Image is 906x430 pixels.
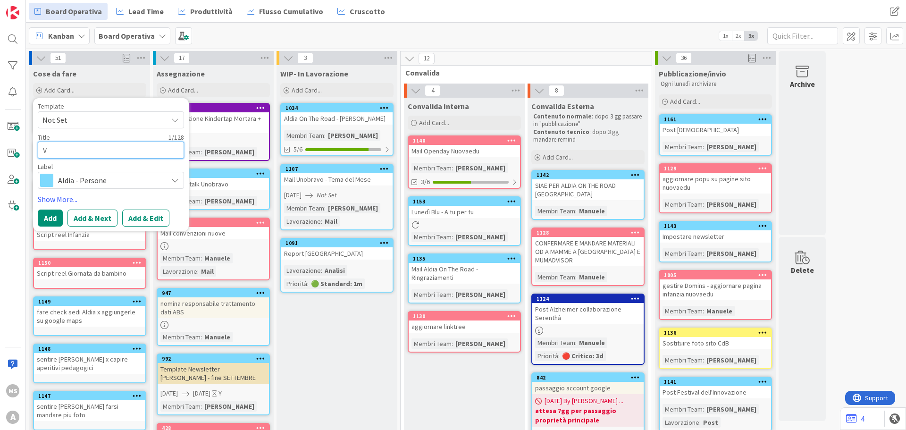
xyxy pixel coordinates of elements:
div: 1148sentire [PERSON_NAME] x capire aperitivi pedagogici [34,345,145,374]
div: Membri Team [535,272,575,282]
a: 1128CONFERMARE E MANDARE MATERIALI OD A MAMME A [GEOGRAPHIC_DATA] E MUMADVISORMembri Team:Manuele [531,228,645,286]
div: 1141 [664,379,771,385]
div: Report [GEOGRAPHIC_DATA] [281,247,393,260]
span: Cose da fare [33,69,76,78]
div: 1091Report [GEOGRAPHIC_DATA] [281,239,393,260]
span: Assegnazione [157,69,205,78]
div: Post Festival dell'Innovazione [660,386,771,398]
a: 1161Post [DEMOGRAPHIC_DATA]Membri Team:[PERSON_NAME] [659,114,772,156]
div: 1148 [38,346,145,352]
span: Add Card... [419,118,449,127]
span: : [197,266,199,277]
span: Aldia - Persone [58,174,163,187]
button: Add [38,210,63,227]
span: Cruscotto [350,6,385,17]
p: Ogni lunedì archiviare [661,80,770,88]
a: 1143Impostare newsletterMembri Team:[PERSON_NAME] [659,221,772,262]
label: Title [38,133,50,142]
span: : [201,147,202,157]
div: Post Alzheimer collaborazione Serenthà [532,303,644,324]
div: Mail Unobravo - Tema del Mese [281,173,393,185]
div: [PERSON_NAME] [453,289,508,300]
span: : [703,355,704,365]
span: : [575,337,577,348]
div: 🔴 Critico: 3d [560,351,606,361]
span: 12 [419,53,435,64]
a: 1034Aldia On The Road - [PERSON_NAME]Membri Team:[PERSON_NAME]5/6 [280,103,394,156]
a: 1129aggiornare popu su pagine sito nuovaeduMembri Team:[PERSON_NAME] [659,163,772,213]
div: [PERSON_NAME] [704,142,759,152]
div: 1161 [660,115,771,124]
div: fare check sedi Aldia x aggiungerle su google maps [34,306,145,327]
div: 1135Mail Aldia On The Road - Ringraziamenti [409,254,520,284]
div: 1128CONFERMARE E MANDARE MATERIALI OD A MAMME A [GEOGRAPHIC_DATA] E MUMADVISOR [532,228,644,266]
div: 1138Comunicazione Kindertap Mortara + Sarre [158,104,269,133]
div: [PERSON_NAME] [704,248,759,259]
span: Flusso Cumulativo [259,6,323,17]
div: Membri Team [411,338,452,349]
div: 1148 [34,345,145,353]
div: SIAE PER ALDIA ON THE ROAD [GEOGRAPHIC_DATA] [532,179,644,200]
a: 1151Script reel Infanzia [33,219,146,250]
div: [PERSON_NAME] [704,199,759,210]
span: : [575,206,577,216]
div: Membri Team [535,206,575,216]
div: 1143 [660,222,771,230]
div: Membri Team [284,203,324,213]
div: 842 [532,373,644,382]
div: 1140 [409,136,520,145]
div: 1091 [281,239,393,247]
span: : [307,278,309,289]
div: [PERSON_NAME] [453,338,508,349]
a: 1107Mail Unobravo - Tema del Mese[DATE]Not SetMembri Team:[PERSON_NAME]Lavorazione:Mail [280,164,394,230]
div: 1107 [285,166,393,172]
div: 1135 [409,254,520,263]
span: Label [38,163,53,170]
div: 1129aggiornare popu su pagine sito nuovaedu [660,164,771,194]
div: [PERSON_NAME] [202,196,257,206]
a: 1148sentire [PERSON_NAME] x capire aperitivi pedagogici [33,344,146,383]
div: Membri Team [160,253,201,263]
div: Lavorazione [284,216,321,227]
div: Manuele [577,206,607,216]
span: Not Set [42,114,160,126]
span: Convalida Esterna [531,101,594,111]
a: Lead Time [110,3,169,20]
span: Convalida Interna [408,101,469,111]
span: Add Card... [292,86,322,94]
div: 842passaggio account google [532,373,644,394]
input: Quick Filter... [767,27,838,44]
div: [PERSON_NAME] [202,401,257,412]
span: 1x [719,31,732,41]
span: Lead Time [128,6,164,17]
a: Show More... [38,194,184,205]
a: 1149fare check sedi Aldia x aggiungerle su google maps [33,296,146,336]
div: 1153Lunedì Blu - A tu per tu [409,197,520,218]
div: 1159 [162,170,269,177]
a: 1005gestire Domins - aggiornare pagina infanzia.nuovaeduMembri Team:Manuele [659,270,772,320]
span: 51 [50,52,66,64]
div: 1140 [413,137,520,144]
div: Post [701,417,721,428]
span: 36 [676,52,692,64]
div: aggiornare linktree [409,320,520,333]
div: Mail [199,266,216,277]
div: Membri Team [535,337,575,348]
a: 4 [846,413,864,424]
div: Membri Team [663,404,703,414]
div: 1149 [38,298,145,305]
div: 204Mail convenzioni nuove [158,219,269,239]
div: 1147 [34,392,145,400]
div: Lavorazione [284,265,321,276]
a: 1091Report [GEOGRAPHIC_DATA]Lavorazione:AnalisiPriorità:🟢 Standard: 1m [280,238,394,293]
span: : [201,253,202,263]
div: 947 [158,289,269,297]
div: 1147 [38,393,145,399]
div: 1034 [281,104,393,112]
span: 5/6 [294,144,302,154]
div: 1107 [281,165,393,173]
div: 1149fare check sedi Aldia x aggiungerle su google maps [34,297,145,327]
div: 1142 [537,172,644,178]
div: 1124Post Alzheimer collaborazione Serenthà [532,295,644,324]
a: Flusso Cumulativo [241,3,329,20]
